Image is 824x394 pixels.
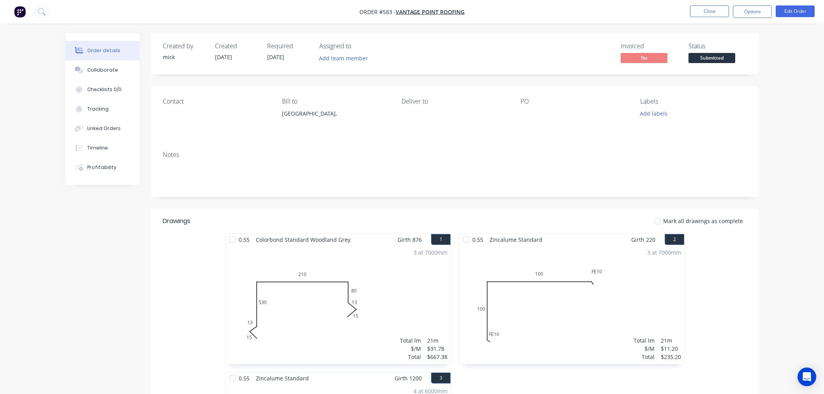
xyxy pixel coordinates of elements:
[647,248,681,257] div: 3 at 7000mm
[65,60,139,80] button: Collaborate
[459,245,684,364] div: 0FE10100FE101003 at 7000mmTotal lm$/MTotal21m$11.20$235.20
[65,119,139,138] button: Linked Orders
[621,42,679,50] div: Invoiced
[87,106,109,113] div: Tracking
[427,353,447,361] div: $667.38
[65,99,139,119] button: Tracking
[319,42,397,50] div: Assigned to
[798,368,816,386] div: Open Intercom Messenger
[427,345,447,353] div: $31.78
[282,98,389,105] div: Bill to
[621,53,667,63] span: No
[87,144,108,151] div: Timeline
[636,108,671,119] button: Add labels
[359,8,396,16] span: Order #583 -
[401,98,508,105] div: Deliver to
[236,234,253,245] span: 0.55
[398,234,422,245] span: Girth 876
[163,98,269,105] div: Contact
[661,336,681,345] div: 21m
[427,336,447,345] div: 21m
[87,47,120,54] div: Order details
[776,5,815,17] button: Edit Order
[225,245,451,364] div: 015135302108013153 at 7000mmTotal lm$/MTotal21m$31.78$667.38
[282,108,389,133] div: [GEOGRAPHIC_DATA],
[215,53,232,61] span: [DATE]
[688,53,735,63] span: Submitted
[665,234,684,245] button: 2
[65,41,139,60] button: Order details
[631,234,655,245] span: Girth 220
[733,5,772,18] button: Options
[634,345,655,353] div: $/M
[87,164,116,171] div: Profitability
[65,158,139,177] button: Profitability
[163,42,206,50] div: Created by
[486,234,546,245] span: Zincalume Standard
[87,86,121,93] div: Checklists 0/0
[431,234,451,245] button: 1
[267,53,284,61] span: [DATE]
[87,125,121,132] div: Linked Orders
[396,8,465,16] a: vantage point roofing
[87,67,118,74] div: Collaborate
[400,345,421,353] div: $/M
[253,234,354,245] span: Colorbond Standard Woodland Grey
[163,216,190,226] div: Drawings
[236,373,253,384] span: 0.55
[688,53,735,65] button: Submitted
[319,53,372,63] button: Add team member
[65,138,139,158] button: Timeline
[282,108,389,119] div: [GEOGRAPHIC_DATA],
[661,345,681,353] div: $11.20
[14,6,26,18] img: Factory
[663,217,743,225] span: Mark all drawings as complete
[431,373,451,383] button: 3
[394,373,422,384] span: Girth 1200
[163,53,206,61] div: mick
[267,42,310,50] div: Required
[640,98,747,105] div: Labels
[634,353,655,361] div: Total
[400,353,421,361] div: Total
[690,5,729,17] button: Close
[469,234,486,245] span: 0.55
[253,373,312,384] span: Zincalume Standard
[65,80,139,99] button: Checklists 0/0
[661,353,681,361] div: $235.20
[521,98,627,105] div: PO
[414,248,447,257] div: 3 at 7000mm
[163,151,747,158] div: Notes
[215,42,258,50] div: Created
[634,336,655,345] div: Total lm
[400,336,421,345] div: Total lm
[315,53,372,63] button: Add team member
[688,42,747,50] div: Status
